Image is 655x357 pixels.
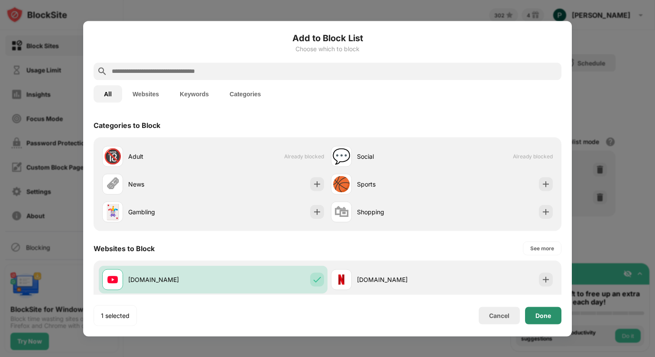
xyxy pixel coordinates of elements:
div: Adult [128,152,213,161]
div: Categories to Block [94,121,160,129]
img: favicons [336,274,347,285]
div: Done [535,312,551,319]
div: Shopping [357,207,442,216]
div: [DOMAIN_NAME] [357,275,442,284]
button: All [94,85,122,102]
div: Social [357,152,442,161]
div: [DOMAIN_NAME] [128,275,213,284]
div: Sports [357,180,442,189]
div: See more [530,244,554,252]
img: search.svg [97,66,107,76]
div: Websites to Block [94,244,155,252]
div: 🗞 [105,175,120,193]
div: News [128,180,213,189]
div: 🛍 [334,203,349,221]
div: 1 selected [101,311,130,320]
h6: Add to Block List [94,31,561,44]
span: Already blocked [284,153,324,160]
button: Websites [122,85,169,102]
div: 🃏 [104,203,122,221]
div: 🏀 [332,175,350,193]
div: Gambling [128,207,213,216]
div: 💬 [332,147,350,165]
span: Already blocked [513,153,553,160]
button: Keywords [169,85,219,102]
button: Categories [219,85,271,102]
div: 🔞 [104,147,122,165]
div: Cancel [489,312,509,319]
img: favicons [107,274,118,285]
div: Choose which to block [94,45,561,52]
